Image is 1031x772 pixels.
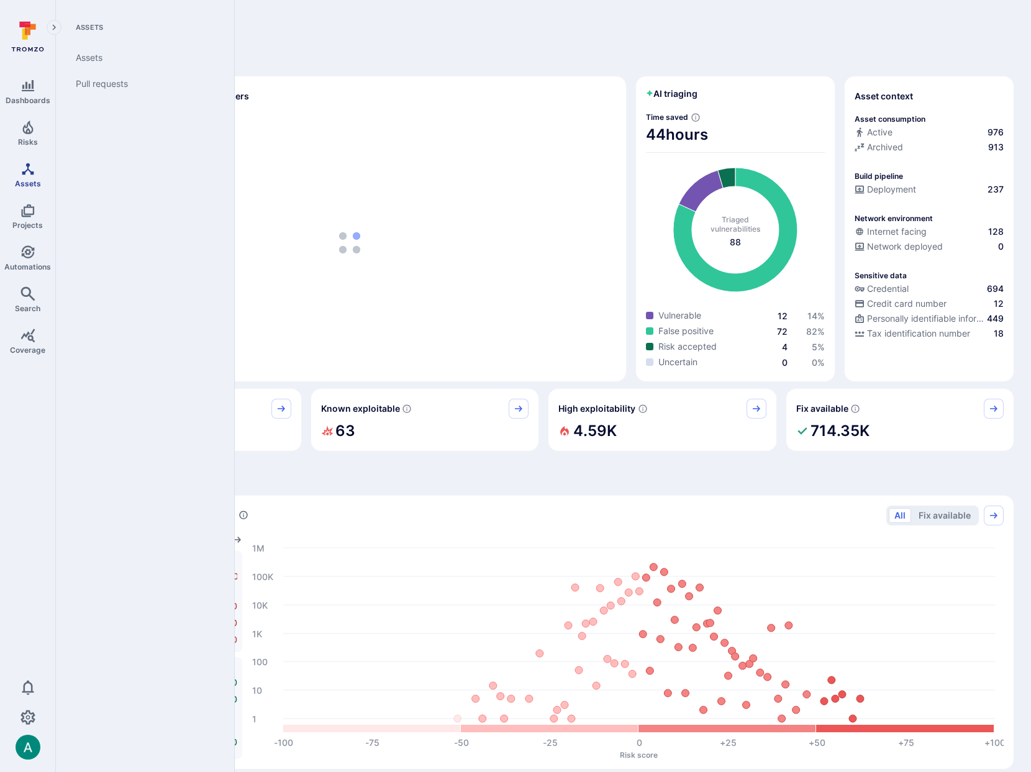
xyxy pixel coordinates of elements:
[66,45,219,71] a: Assets
[850,404,860,414] svg: Vulnerabilities with fix available
[809,737,825,748] text: +50
[855,141,1004,153] a: Archived913
[402,404,412,414] svg: Confirmed exploitable by KEV
[777,326,788,337] a: 72
[994,297,1004,310] span: 12
[855,126,1004,139] a: Active976
[543,737,558,748] text: -25
[658,309,701,322] span: Vulnerable
[988,225,1004,238] span: 128
[855,126,892,139] div: Active
[855,283,1004,297] div: Evidence indicative of handling user or service credentials
[786,389,1014,451] div: Fix available
[807,311,825,321] span: 14 %
[867,183,916,196] span: Deployment
[855,183,916,196] div: Deployment
[855,327,1004,340] a: Tax identification number18
[855,297,1004,310] a: Credit card number12
[252,713,257,724] text: 1
[311,389,539,451] div: Known exploitable
[238,509,248,522] div: Number of vulnerabilities in status 'Open' 'Triaged' and 'In process' grouped by score
[274,737,293,748] text: -100
[811,419,870,443] h2: 714.35K
[252,684,262,695] text: 10
[867,240,943,253] span: Network deployed
[365,737,379,748] text: -75
[855,225,1004,240] div: Evidence that an asset is internet facing
[867,312,984,325] span: Personally identifiable information (PII)
[855,240,943,253] div: Network deployed
[855,283,1004,295] a: Credential694
[16,735,40,760] div: Arjan Dehar
[658,340,717,353] span: Risk accepted
[867,126,892,139] span: Active
[573,419,617,443] h2: 4.59K
[987,312,1004,325] span: 449
[855,183,1004,196] a: Deployment237
[984,737,1006,748] text: +100
[638,404,648,414] svg: EPSS score ≥ 0.7
[812,342,825,352] span: 5 %
[855,297,1004,312] div: Evidence indicative of processing credit card numbers
[855,141,903,153] div: Archived
[47,20,61,35] button: Expand navigation menu
[806,326,825,337] a: 82%
[855,90,913,102] span: Asset context
[812,357,825,368] span: 0 %
[778,311,788,321] span: 12
[855,126,1004,141] div: Commits seen in the last 180 days
[889,508,911,523] button: All
[658,325,714,337] span: False positive
[691,112,701,122] svg: Estimated based on an average time of 30 mins needed to triage each vulnerability
[855,183,1004,198] div: Configured deployment pipeline
[867,283,909,295] span: Credential
[454,737,469,748] text: -50
[6,96,50,105] span: Dashboards
[50,22,58,33] i: Expand navigation menu
[855,141,1004,156] div: Code repository is archived
[252,656,268,666] text: 100
[807,311,825,321] a: 14%
[646,88,697,100] h2: AI triaging
[998,240,1004,253] span: 0
[988,141,1004,153] span: 913
[898,737,914,748] text: +75
[867,327,970,340] span: Tax identification number
[855,240,1004,253] a: Network deployed0
[12,220,43,230] span: Projects
[987,283,1004,295] span: 694
[913,508,976,523] button: Fix available
[806,326,825,337] span: 82 %
[620,750,658,759] text: Risk score
[782,357,788,368] a: 0
[867,141,903,153] span: Archived
[73,471,1014,488] span: Prioritize
[994,327,1004,340] span: 18
[66,22,219,32] span: Assets
[855,225,1004,238] a: Internet facing128
[855,283,909,295] div: Credential
[658,356,697,368] span: Uncertain
[855,214,933,223] p: Network environment
[855,327,970,340] div: Tax identification number
[646,112,688,122] span: Time saved
[4,262,51,271] span: Automations
[855,312,1004,325] a: Personally identifiable information (PII)449
[988,126,1004,139] span: 976
[855,114,925,124] p: Asset consumption
[321,402,400,415] span: Known exploitable
[867,297,947,310] span: Credit card number
[812,342,825,352] a: 5%
[855,271,907,280] p: Sensitive data
[252,628,262,638] text: 1K
[796,402,848,415] span: Fix available
[18,137,38,147] span: Risks
[73,52,1014,69] span: Discover
[730,236,741,248] span: total
[988,183,1004,196] span: 237
[16,735,40,760] img: ACg8ocLSa5mPYBaXNx3eFu_EmspyJX0laNWN7cXOFirfQ7srZveEpg=s96-c
[339,232,360,253] img: Loading...
[83,114,616,371] div: loading spinner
